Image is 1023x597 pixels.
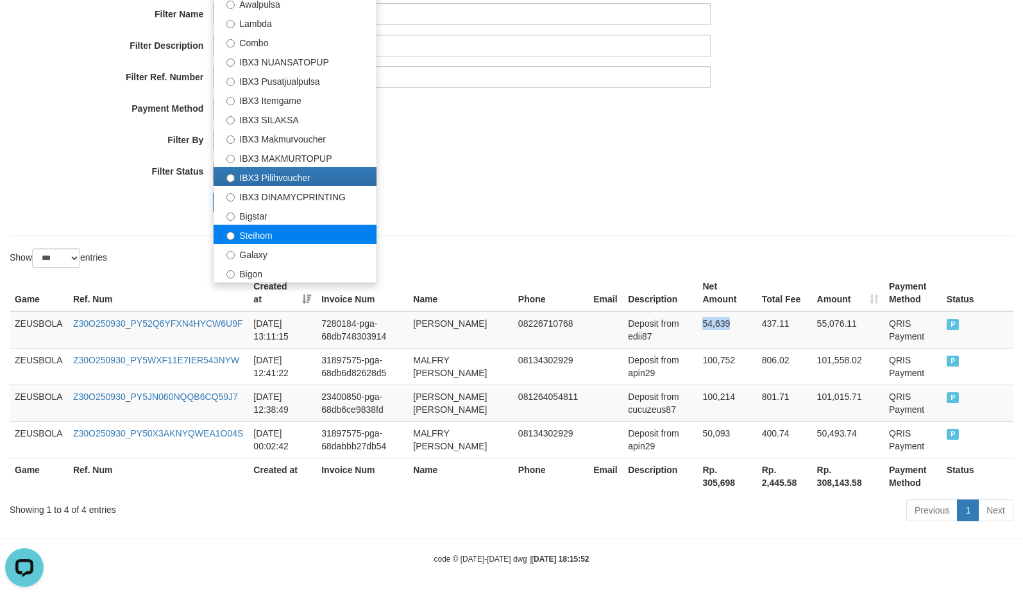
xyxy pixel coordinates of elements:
[697,348,756,385] td: 100,752
[623,348,697,385] td: Deposit from apin29
[947,429,960,440] span: PAID
[513,275,588,311] th: Phone
[226,58,235,67] input: IBX3 NUANSATOPUP
[214,32,376,51] label: Combo
[214,128,376,148] label: IBX3 Makmurvoucher
[697,385,756,421] td: 100,214
[226,174,235,182] input: IBX3 Pilihvoucher
[226,193,235,202] input: IBX3 DINAMYCPRINTING
[812,275,884,311] th: Amount: activate to sort column ascending
[214,71,376,90] label: IBX3 Pusatjualpulsa
[942,275,1013,311] th: Status
[513,311,588,349] td: 08226710768
[812,421,884,458] td: 50,493.74
[812,385,884,421] td: 101,015.71
[947,319,960,330] span: PAID
[214,244,376,263] label: Galaxy
[316,275,408,311] th: Invoice Num
[68,458,248,494] th: Ref. Num
[10,348,68,385] td: ZEUSBOLA
[248,421,316,458] td: [DATE] 00:02:42
[10,248,107,268] label: Show entries
[316,458,408,494] th: Invoice Num
[214,51,376,71] label: IBX3 NUANSATOPUP
[408,311,513,349] td: [PERSON_NAME]
[884,311,942,349] td: QRIS Payment
[214,90,376,109] label: IBX3 Itemgame
[73,318,243,329] a: Z30O250930_PY52Q6YFXN4HYCW6U9F
[588,458,623,494] th: Email
[978,499,1013,521] a: Next
[10,311,68,349] td: ZEUSBOLA
[906,499,958,521] a: Previous
[623,458,697,494] th: Description
[248,275,316,311] th: Created at: activate to sort column ascending
[513,458,588,494] th: Phone
[434,555,589,564] small: code © [DATE]-[DATE] dwg |
[226,78,235,86] input: IBX3 Pusatjualpulsa
[884,458,942,494] th: Payment Method
[73,428,243,438] a: Z30O250930_PY50X3AKNYQWEA1O04S
[513,421,588,458] td: 08134302929
[757,458,812,494] th: Rp. 2,445.58
[226,97,235,105] input: IBX3 Itemgame
[812,348,884,385] td: 101,558.02
[10,385,68,421] td: ZEUSBOLA
[316,311,408,349] td: 7280184-pga-68db748303914
[214,109,376,128] label: IBX3 SILAKSA
[248,348,316,385] td: [DATE] 12:41:22
[10,421,68,458] td: ZEUSBOLA
[513,348,588,385] td: 08134302929
[757,348,812,385] td: 806.02
[697,421,756,458] td: 50,093
[588,275,623,311] th: Email
[10,275,68,311] th: Game
[697,458,756,494] th: Rp. 305,698
[214,205,376,225] label: Bigstar
[226,212,235,221] input: Bigstar
[32,248,80,268] select: Showentries
[408,348,513,385] td: MALFRY [PERSON_NAME]
[316,385,408,421] td: 23400850-pga-68db6ce9838fd
[408,275,513,311] th: Name
[513,385,588,421] td: 081264054811
[757,421,812,458] td: 400.74
[408,421,513,458] td: MALFRY [PERSON_NAME]
[248,385,316,421] td: [DATE] 12:38:49
[623,311,697,349] td: Deposit from edii87
[623,421,697,458] td: Deposit from apin29
[884,385,942,421] td: QRIS Payment
[214,148,376,167] label: IBX3 MAKMURTOPUP
[757,311,812,349] td: 437.11
[884,275,942,311] th: Payment Method
[697,311,756,349] td: 54,639
[623,385,697,421] td: Deposit from cucuzeus87
[408,385,513,421] td: [PERSON_NAME] [PERSON_NAME]
[957,499,979,521] a: 1
[226,20,235,28] input: Lambda
[226,155,235,163] input: IBX3 MAKMURTOPUP
[214,225,376,244] label: Steihom
[316,421,408,458] td: 31897575-pga-68dabbb27db54
[214,186,376,205] label: IBX3 DINAMYCPRINTING
[73,355,239,365] a: Z30O250930_PY5WXF11E7IER543NYW
[68,275,248,311] th: Ref. Num
[248,458,316,494] th: Created at
[226,39,235,48] input: Combo
[884,421,942,458] td: QRIS Payment
[812,311,884,349] td: 55,076.11
[757,385,812,421] td: 801.71
[226,1,235,9] input: Awalpulsa
[316,348,408,385] td: 31897575-pga-68db6d82628d5
[947,392,960,403] span: PAID
[5,5,44,44] button: Open LiveChat chat widget
[226,251,235,259] input: Galaxy
[226,135,235,144] input: IBX3 Makmurvoucher
[884,348,942,385] td: QRIS Payment
[226,232,235,240] input: Steihom
[226,270,235,279] input: Bigon
[214,263,376,282] label: Bigon
[408,458,513,494] th: Name
[73,392,238,402] a: Z30O250930_PY5JN060NQQB6CQ59J7
[812,458,884,494] th: Rp. 308,143.58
